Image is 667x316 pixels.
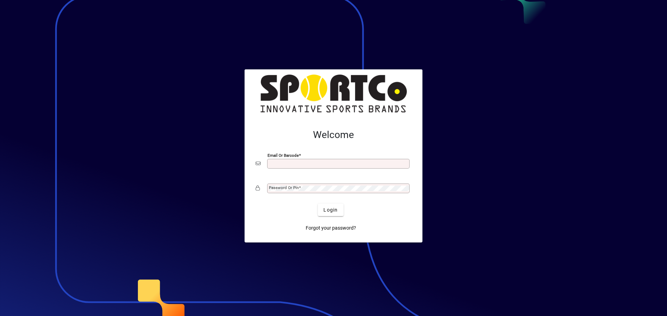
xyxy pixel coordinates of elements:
[318,204,343,216] button: Login
[323,206,338,214] span: Login
[306,224,356,232] span: Forgot your password?
[269,185,299,190] mat-label: Password or Pin
[256,129,411,141] h2: Welcome
[303,222,359,234] a: Forgot your password?
[267,153,299,158] mat-label: Email or Barcode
